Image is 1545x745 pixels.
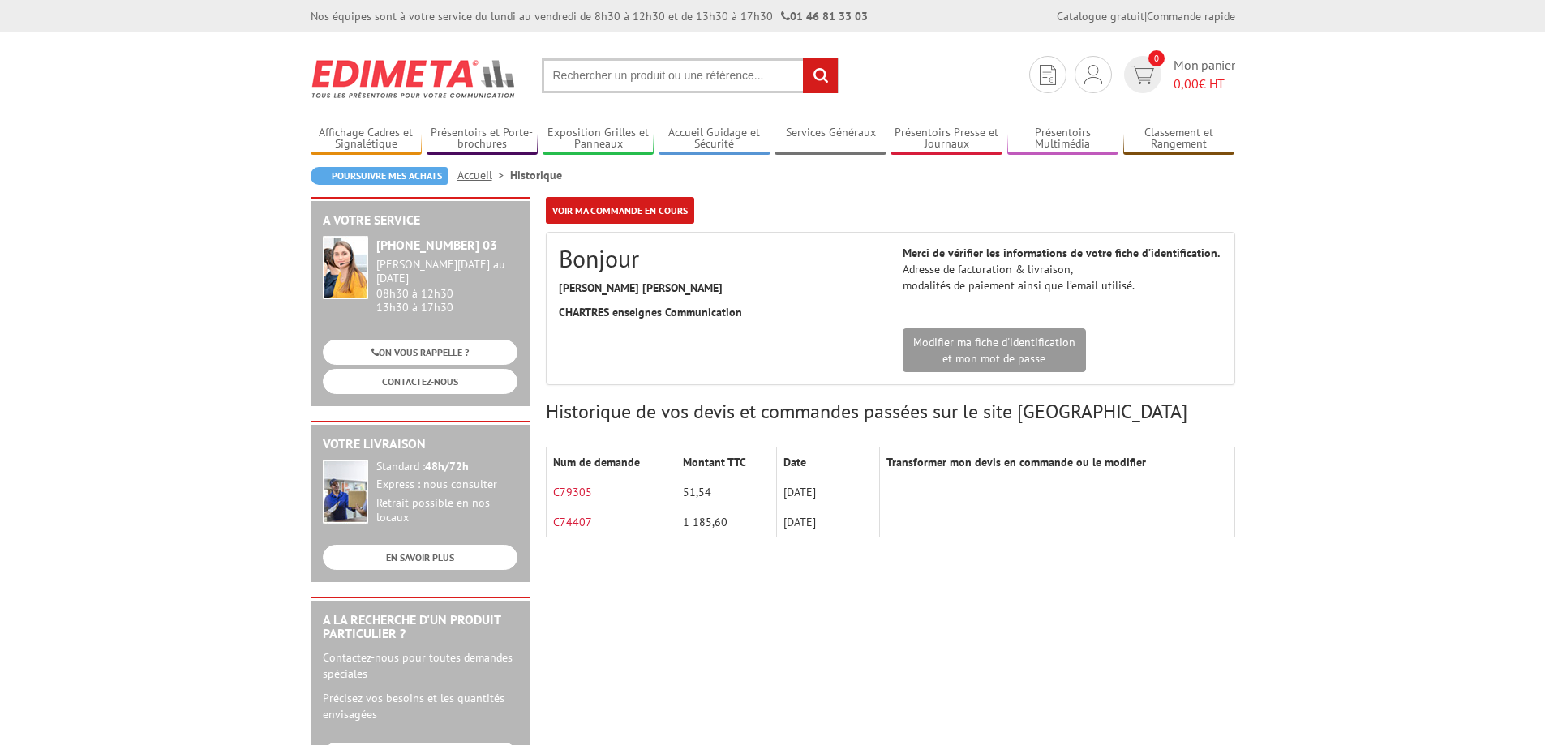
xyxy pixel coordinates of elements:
td: [DATE] [776,477,879,507]
a: Accueil Guidage et Sécurité [659,126,770,152]
span: Mon panier [1174,56,1235,93]
a: Classement et Rangement [1123,126,1235,152]
a: CONTACTEZ-NOUS [323,369,517,394]
div: Nos équipes sont à votre service du lundi au vendredi de 8h30 à 12h30 et de 13h30 à 17h30 [311,8,868,24]
td: 1 185,60 [676,507,776,537]
a: ON VOUS RAPPELLE ? [323,340,517,365]
a: Accueil [457,168,510,182]
strong: Merci de vérifier les informations de votre fiche d’identification. [903,246,1220,260]
img: Edimeta [311,49,517,109]
h2: Votre livraison [323,437,517,452]
a: Exposition Grilles et Panneaux [543,126,654,152]
td: [DATE] [776,507,879,537]
a: Affichage Cadres et Signalétique [311,126,423,152]
li: Historique [510,167,562,183]
img: devis rapide [1040,65,1056,85]
h2: A la recherche d'un produit particulier ? [323,613,517,641]
div: 08h30 à 12h30 13h30 à 17h30 [376,258,517,314]
p: Contactez-nous pour toutes demandes spéciales [323,649,517,682]
p: Précisez vos besoins et les quantités envisagées [323,690,517,722]
a: devis rapide 0 Mon panier 0,00€ HT [1120,56,1235,93]
input: Rechercher un produit ou une référence... [542,58,839,93]
h2: Bonjour [559,245,878,272]
th: Date [776,447,879,477]
span: € HT [1174,75,1235,93]
strong: [PERSON_NAME] [PERSON_NAME] [559,280,723,295]
strong: 01 46 81 33 03 [781,9,868,24]
th: Transformer mon devis en commande ou le modifier [880,447,1234,477]
div: Retrait possible en nos locaux [376,496,517,525]
a: Présentoirs Multimédia [1007,126,1119,152]
td: 51,54 [676,477,776,507]
h2: A votre service [323,213,517,228]
div: | [1057,8,1235,24]
p: Adresse de facturation & livraison, modalités de paiement ainsi que l’email utilisé. [903,245,1222,293]
img: widget-service.jpg [323,236,368,299]
th: Num de demande [546,447,676,477]
a: Services Généraux [775,126,886,152]
strong: [PHONE_NUMBER] 03 [376,237,497,253]
span: 0,00 [1174,75,1199,92]
div: Standard : [376,460,517,474]
div: [PERSON_NAME][DATE] au [DATE] [376,258,517,285]
th: Montant TTC [676,447,776,477]
h3: Historique de vos devis et commandes passées sur le site [GEOGRAPHIC_DATA] [546,401,1235,422]
a: Poursuivre mes achats [311,167,448,185]
input: rechercher [803,58,838,93]
img: devis rapide [1131,66,1154,84]
span: 0 [1148,50,1165,66]
div: Express : nous consulter [376,477,517,492]
a: C79305 [553,485,592,499]
a: Présentoirs Presse et Journaux [891,126,1002,152]
a: Voir ma commande en cours [546,197,694,224]
strong: 48h/72h [425,459,469,473]
a: Catalogue gratuit [1057,9,1144,24]
img: devis rapide [1084,65,1102,84]
strong: CHARTRES enseignes Communication [559,305,742,319]
a: Commande rapide [1147,9,1235,24]
a: C74407 [553,515,592,529]
a: Modifier ma fiche d'identificationet mon mot de passe [903,328,1086,372]
img: widget-livraison.jpg [323,460,368,524]
a: EN SAVOIR PLUS [323,545,517,570]
a: Présentoirs et Porte-brochures [427,126,539,152]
